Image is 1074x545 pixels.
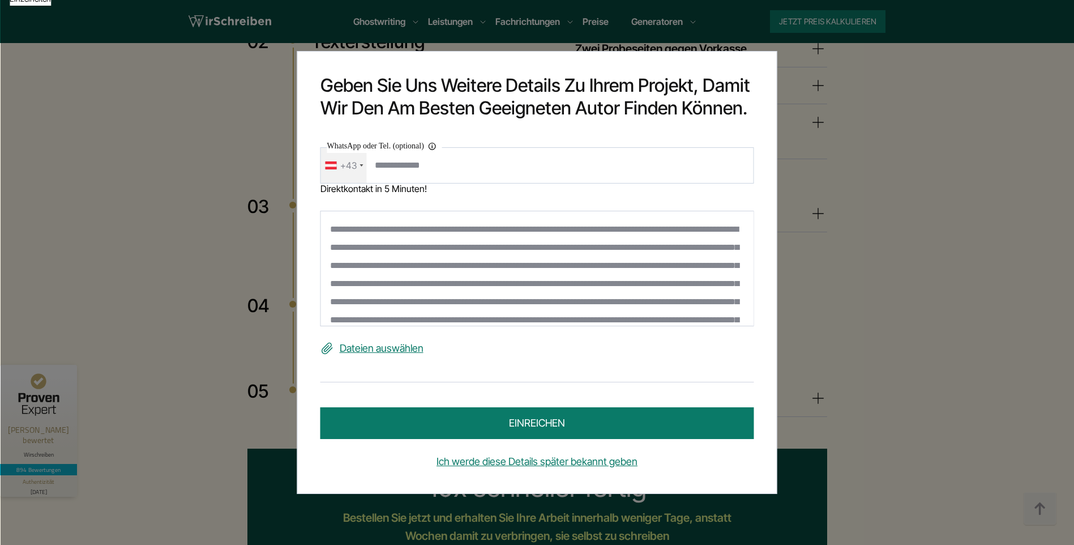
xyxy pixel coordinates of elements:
[320,407,754,439] button: einreichen
[320,74,754,120] h2: Geben Sie uns weitere Details zu Ihrem Projekt, damit wir den am besten geeigneten Autor finden k...
[340,156,357,174] div: +43
[320,339,754,357] label: Dateien auswählen
[320,453,754,471] a: Ich werde diese Details später bekannt geben
[321,148,367,183] div: Telephone country code
[327,139,442,153] label: WhatsApp oder Tel. (optional)
[320,184,754,194] div: Direktkontakt in 5 Minuten!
